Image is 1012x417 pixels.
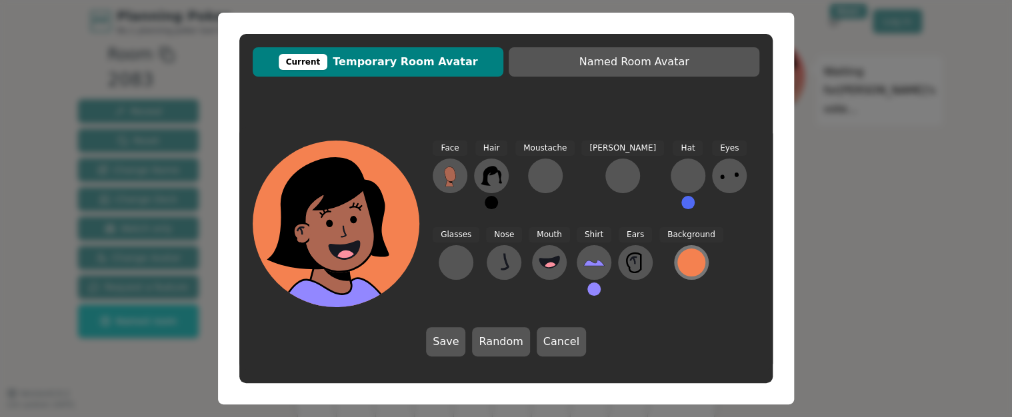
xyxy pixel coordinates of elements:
button: Random [472,327,529,356]
span: [PERSON_NAME] [581,141,664,156]
span: Ears [619,227,652,242]
button: CurrentTemporary Room Avatar [253,47,503,77]
button: Save [426,327,465,356]
span: Background [659,227,723,242]
button: Cancel [537,327,586,356]
span: Nose [486,227,522,242]
span: Moustache [515,141,575,156]
span: Hat [673,141,703,156]
span: Glasses [433,227,479,242]
div: Current [279,54,328,70]
span: Mouth [529,227,570,242]
span: Hair [475,141,508,156]
span: Temporary Room Avatar [259,54,497,70]
span: Shirt [577,227,611,242]
span: Named Room Avatar [515,54,753,70]
button: Named Room Avatar [509,47,759,77]
span: Face [433,141,467,156]
span: Eyes [712,141,747,156]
